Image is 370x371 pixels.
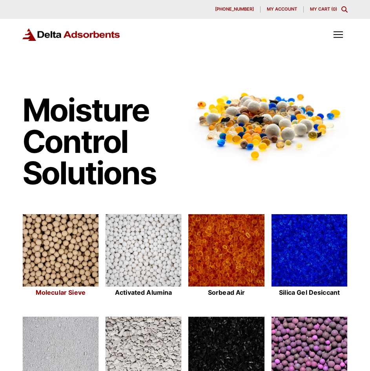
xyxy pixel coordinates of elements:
div: Toggle Modal Content [341,6,348,13]
a: My account [261,6,304,13]
a: My Cart (0) [310,6,337,12]
h1: Moisture Control Solutions [22,94,181,189]
span: [PHONE_NUMBER] [215,7,254,11]
div: Toggle Off Canvas Content [329,25,348,44]
span: 0 [333,6,335,12]
span: My account [267,7,297,11]
a: Silica Gel Desiccant [271,214,348,298]
h2: Molecular Sieve [22,289,99,296]
h2: Silica Gel Desiccant [271,289,348,296]
a: Molecular Sieve [22,214,99,298]
h2: Activated Alumina [105,289,182,296]
img: Delta Adsorbents [22,28,120,41]
img: Image [188,85,348,166]
a: Sorbead Air [188,214,264,298]
a: Activated Alumina [105,214,182,298]
h2: Sorbead Air [188,289,264,296]
a: [PHONE_NUMBER] [209,6,261,13]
